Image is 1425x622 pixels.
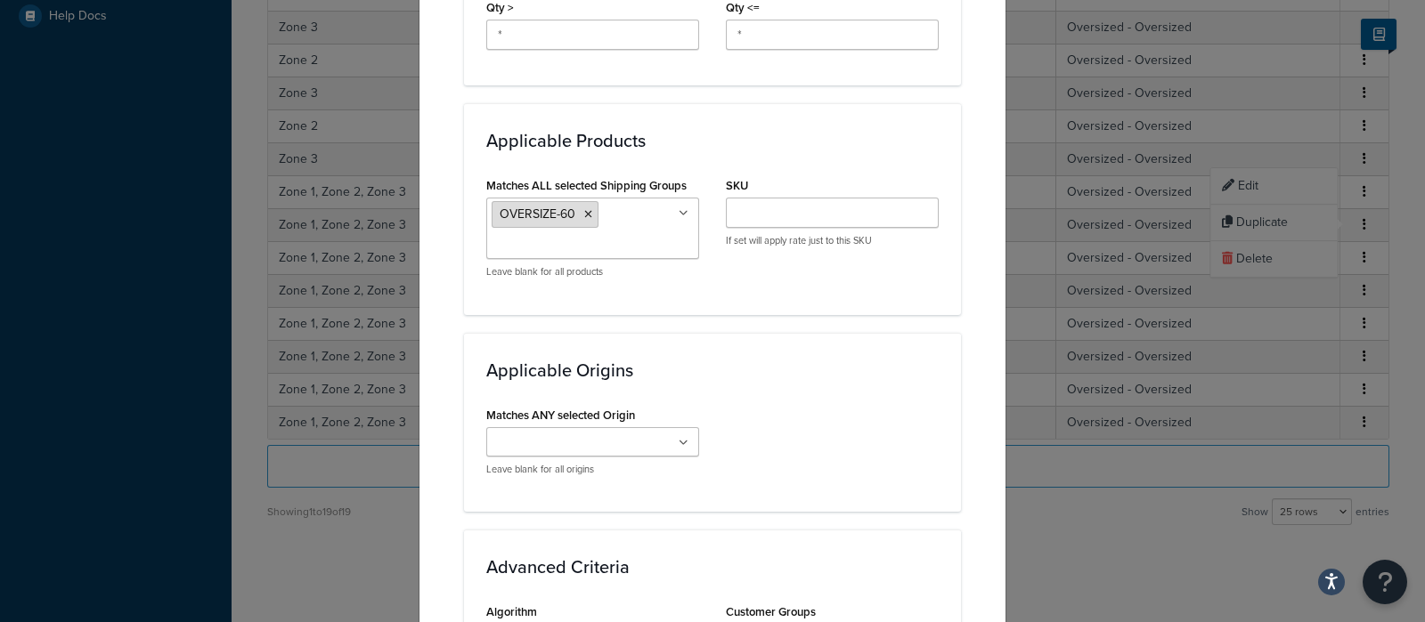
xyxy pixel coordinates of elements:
[726,234,939,247] p: If set will apply rate just to this SKU
[486,557,939,577] h3: Advanced Criteria
[486,131,939,150] h3: Applicable Products
[486,265,699,279] p: Leave blank for all products
[486,605,537,618] label: Algorithm
[486,463,699,476] p: Leave blank for all origins
[500,205,575,223] span: OVERSIZE-60
[486,360,939,380] h3: Applicable Origins
[726,605,816,618] label: Customer Groups
[726,179,748,192] label: SKU
[486,179,687,192] label: Matches ALL selected Shipping Groups
[726,1,760,14] label: Qty <=
[486,1,514,14] label: Qty >
[486,408,635,422] label: Matches ANY selected Origin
